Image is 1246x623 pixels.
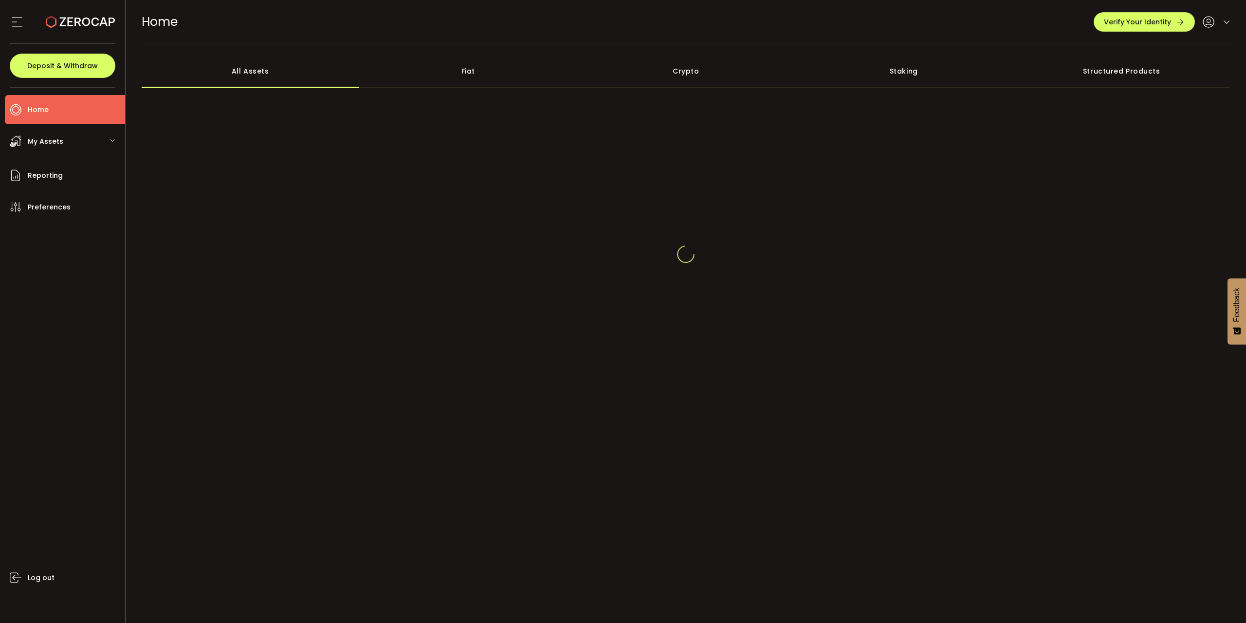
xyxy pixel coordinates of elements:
[142,13,178,30] span: Home
[10,54,115,78] button: Deposit & Withdraw
[795,54,1013,88] div: Staking
[28,134,63,149] span: My Assets
[1232,288,1241,322] span: Feedback
[359,54,577,88] div: Fiat
[28,169,63,183] span: Reporting
[27,62,98,69] span: Deposit & Withdraw
[28,571,55,585] span: Log out
[28,103,49,117] span: Home
[28,200,71,214] span: Preferences
[1094,12,1195,32] button: Verify Your Identity
[142,54,360,88] div: All Assets
[577,54,795,88] div: Crypto
[1228,278,1246,344] button: Feedback - Show survey
[1013,54,1231,88] div: Structured Products
[1104,19,1171,25] span: Verify Your Identity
